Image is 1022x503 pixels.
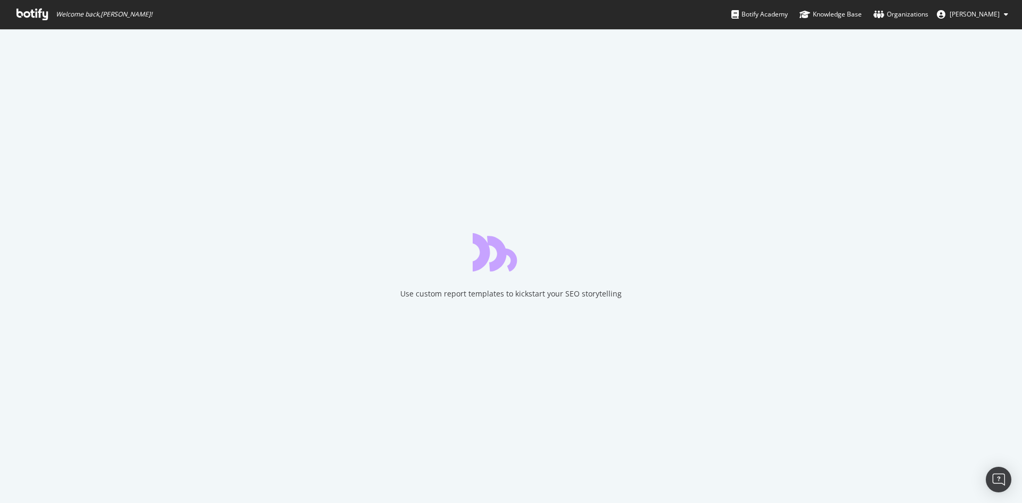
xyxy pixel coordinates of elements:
div: Use custom report templates to kickstart your SEO storytelling [400,288,622,299]
button: [PERSON_NAME] [928,6,1017,23]
div: Botify Academy [731,9,788,20]
div: Organizations [873,9,928,20]
span: Rowan Collins [950,10,1000,19]
div: Open Intercom Messenger [986,467,1011,492]
div: Knowledge Base [800,9,862,20]
div: animation [473,233,549,271]
span: Welcome back, [PERSON_NAME] ! [56,10,152,19]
